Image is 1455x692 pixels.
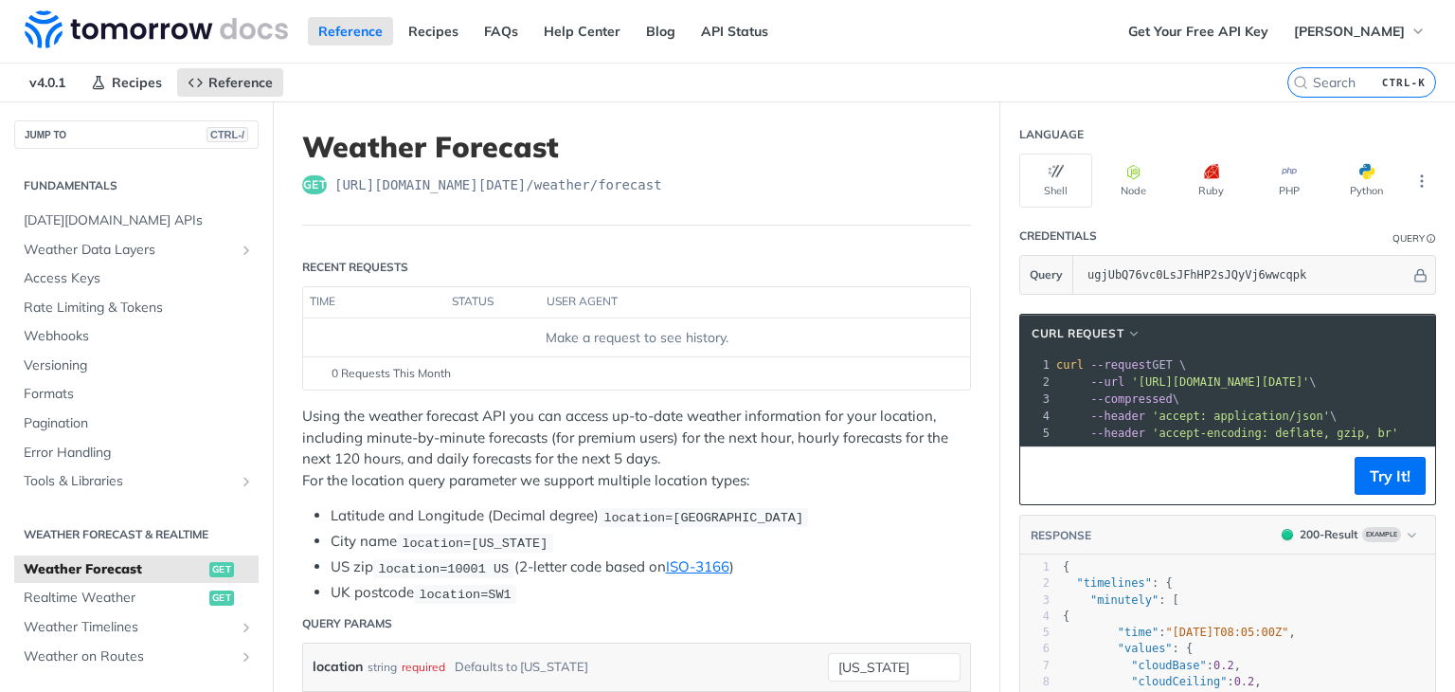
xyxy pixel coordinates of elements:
[1020,408,1052,425] div: 4
[1090,427,1145,440] span: --header
[1118,626,1159,639] span: "time"
[334,175,662,194] span: https://api.tomorrow.io/v4/weather/forecast
[1056,358,1186,372] span: GET \
[302,130,971,164] h1: Weather Forecast
[1165,626,1288,639] span: "[DATE]T08:05:00Z"
[209,591,234,606] span: get
[1020,373,1052,391] div: 2
[24,327,254,346] span: Webhooks
[14,380,259,409] a: Formats
[1294,23,1405,40] span: [PERSON_NAME]
[207,127,248,142] span: CTRL-/
[1020,592,1050,609] div: 3
[14,613,259,642] a: Weather TimelinesShow subpages for Weather Timelines
[14,555,259,584] a: Weather Forecastget
[24,269,254,288] span: Access Keys
[1063,576,1173,590] span: : {
[239,243,254,258] button: Show subpages for Weather Data Layers
[24,211,254,230] span: [DATE][DOMAIN_NAME] APIs
[239,620,254,635] button: Show subpages for Weather Timelines
[1063,626,1296,639] span: : ,
[331,531,971,553] li: City name
[1090,593,1159,607] span: "minutely"
[1252,154,1325,208] button: PHP
[1131,375,1309,389] span: '[URL][DOMAIN_NAME][DATE]'
[14,526,259,543] h2: Weather Forecast & realtime
[331,582,971,604] li: UK postcode
[1020,391,1052,408] div: 3
[14,322,259,351] a: Webhooks
[1020,674,1050,690] div: 8
[1408,167,1436,195] button: More Languages
[1175,154,1248,208] button: Ruby
[24,241,234,260] span: Weather Data Layers
[1025,324,1148,343] button: cURL Request
[1413,173,1430,190] svg: More ellipsis
[1234,675,1255,688] span: 0.2
[474,17,529,46] a: FAQs
[1076,576,1151,590] span: "timelines"
[1078,256,1410,294] input: apikey
[208,74,273,91] span: Reference
[445,287,540,318] th: status
[1019,228,1097,245] div: Credentials
[1032,325,1123,342] span: cURL Request
[1020,625,1050,641] div: 5
[1063,593,1179,607] span: : [
[1282,529,1293,540] span: 200
[332,365,451,382] span: 0 Requests This Month
[177,68,283,97] a: Reference
[14,264,259,293] a: Access Keys
[1030,266,1063,283] span: Query
[533,17,631,46] a: Help Center
[1020,559,1050,575] div: 1
[331,556,971,578] li: US zip (2-letter code based on )
[14,643,259,671] a: Weather on RoutesShow subpages for Weather on Routes
[1020,609,1050,625] div: 4
[691,17,779,46] a: API Status
[24,414,254,433] span: Pagination
[1097,154,1170,208] button: Node
[302,175,327,194] span: get
[1355,457,1426,495] button: Try It!
[24,618,234,637] span: Weather Timelines
[302,406,971,491] p: Using the weather forecast API you can access up-to-date weather information for your location, i...
[1056,410,1337,423] span: \
[1152,410,1330,423] span: 'accept: application/json'
[302,259,408,276] div: Recent Requests
[239,649,254,665] button: Show subpages for Weather on Routes
[1392,231,1425,246] div: Query
[1090,358,1152,372] span: --request
[1030,462,1056,490] button: Copy to clipboard
[666,557,729,575] a: ISO-3166
[1020,658,1050,674] div: 7
[1131,675,1227,688] span: "cloudCeiling"
[1131,659,1206,672] span: "cloudBase"
[1427,234,1436,244] i: Information
[14,120,259,149] button: JUMP TOCTRL-/
[419,587,511,601] span: location=SW1
[24,472,234,491] span: Tools & Libraries
[1063,610,1069,623] span: {
[402,653,445,681] div: required
[368,653,397,681] div: string
[81,68,172,97] a: Recipes
[1030,526,1092,545] button: RESPONSE
[331,505,971,527] li: Latitude and Longitude (Decimal degree)
[1410,265,1430,284] button: Hide
[1377,73,1430,92] kbd: CTRL-K
[14,177,259,194] h2: Fundamentals
[1272,525,1426,544] button: 200200-ResultExample
[14,410,259,438] a: Pagination
[378,561,509,575] span: location=10001 US
[1056,375,1317,389] span: \
[239,474,254,489] button: Show subpages for Tools & Libraries
[402,536,548,550] span: location=[US_STATE]
[1090,410,1145,423] span: --header
[1063,675,1262,688] span: : ,
[1362,527,1401,542] span: Example
[1300,526,1358,543] div: 200 - Result
[25,10,288,48] img: Tomorrow.io Weather API Docs
[398,17,469,46] a: Recipes
[24,647,234,666] span: Weather on Routes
